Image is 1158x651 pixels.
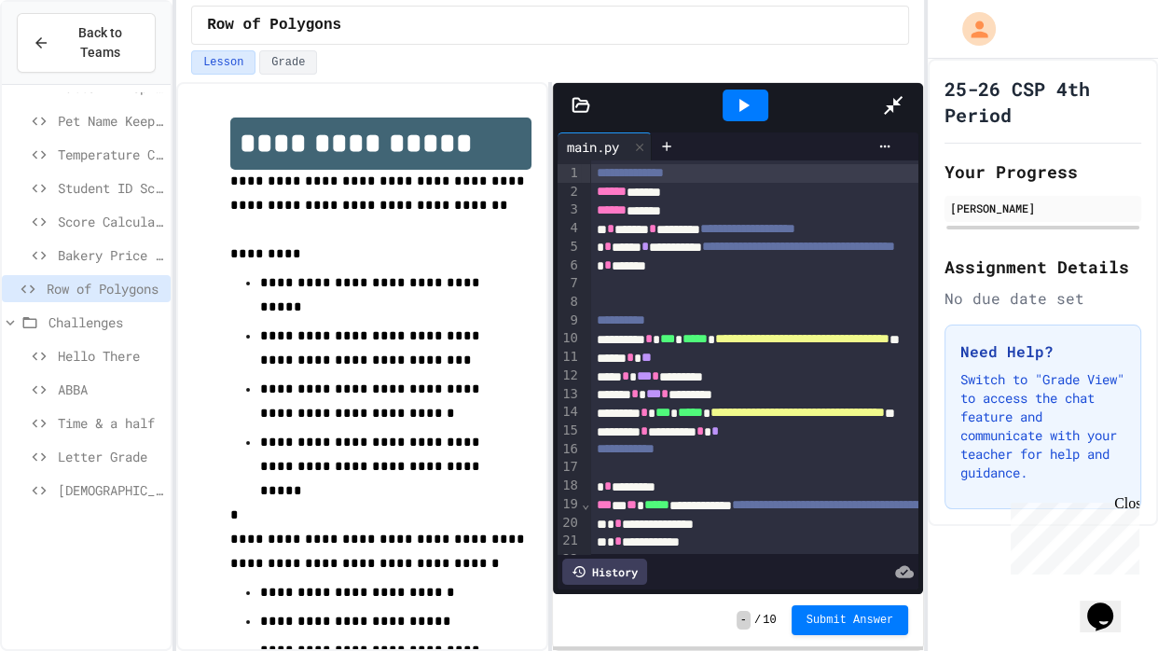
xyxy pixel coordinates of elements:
[58,413,163,433] span: Time & a half
[58,447,163,466] span: Letter Grade
[558,201,581,219] div: 3
[558,329,581,348] div: 10
[191,50,255,75] button: Lesson
[792,605,909,635] button: Submit Answer
[558,219,581,238] div: 4
[562,559,647,585] div: History
[950,200,1136,216] div: [PERSON_NAME]
[558,514,581,533] div: 20
[58,346,163,366] span: Hello There
[558,274,581,293] div: 7
[61,23,140,62] span: Back to Teams
[58,145,163,164] span: Temperature Converter
[58,480,163,500] span: [DEMOGRAPHIC_DATA] Senator Eligibility
[558,367,581,385] div: 12
[58,245,163,265] span: Bakery Price Calculator
[558,403,581,422] div: 14
[558,422,581,440] div: 15
[558,164,581,183] div: 1
[558,256,581,275] div: 6
[944,254,1141,280] h2: Assignment Details
[558,293,581,312] div: 8
[558,532,581,550] div: 21
[1080,576,1139,632] iframe: chat widget
[47,279,163,298] span: Row of Polygons
[558,132,652,160] div: main.py
[17,13,156,73] button: Back to Teams
[558,550,581,569] div: 22
[960,370,1125,482] p: Switch to "Grade View" to access the chat feature and communicate with your teacher for help and ...
[58,111,163,131] span: Pet Name Keeper
[207,14,341,36] span: Row of Polygons
[960,340,1125,363] h3: Need Help?
[754,613,761,628] span: /
[944,159,1141,185] h2: Your Progress
[558,183,581,201] div: 2
[58,212,163,231] span: Score Calculator
[763,613,776,628] span: 10
[944,76,1141,128] h1: 25-26 CSP 4th Period
[7,7,129,118] div: Chat with us now!Close
[944,287,1141,310] div: No due date set
[1003,495,1139,575] iframe: chat widget
[558,137,628,157] div: main.py
[558,477,581,495] div: 18
[558,348,581,367] div: 11
[581,496,590,511] span: Fold line
[558,440,581,459] div: 16
[806,613,894,628] span: Submit Answer
[558,312,581,330] div: 9
[943,7,1000,50] div: My Account
[58,178,163,198] span: Student ID Scanner
[558,495,581,514] div: 19
[558,238,581,256] div: 5
[558,385,581,404] div: 13
[259,50,317,75] button: Grade
[48,312,163,332] span: Challenges
[737,611,751,630] span: -
[58,380,163,399] span: ABBA
[558,458,581,477] div: 17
